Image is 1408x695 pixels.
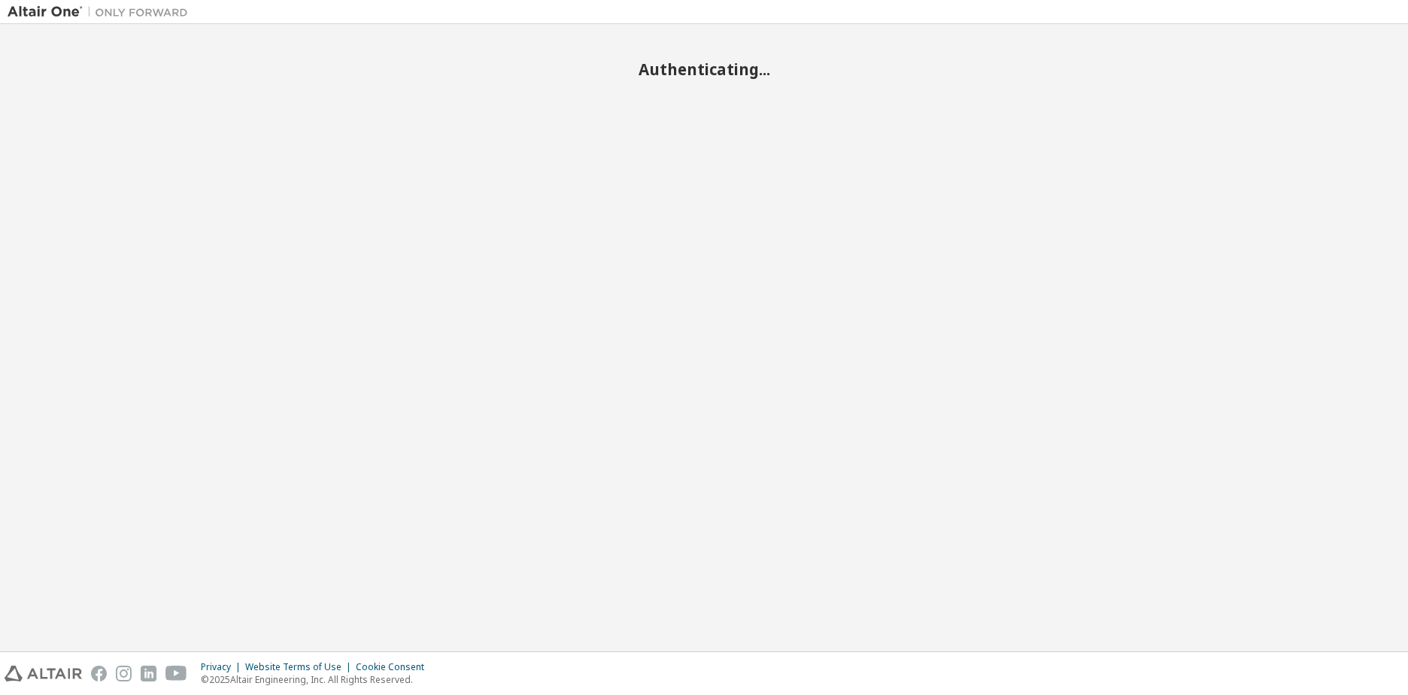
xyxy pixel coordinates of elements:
[356,661,433,673] div: Cookie Consent
[201,661,245,673] div: Privacy
[8,59,1400,79] h2: Authenticating...
[245,661,356,673] div: Website Terms of Use
[165,666,187,681] img: youtube.svg
[141,666,156,681] img: linkedin.svg
[8,5,196,20] img: Altair One
[201,673,433,686] p: © 2025 Altair Engineering, Inc. All Rights Reserved.
[116,666,132,681] img: instagram.svg
[91,666,107,681] img: facebook.svg
[5,666,82,681] img: altair_logo.svg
